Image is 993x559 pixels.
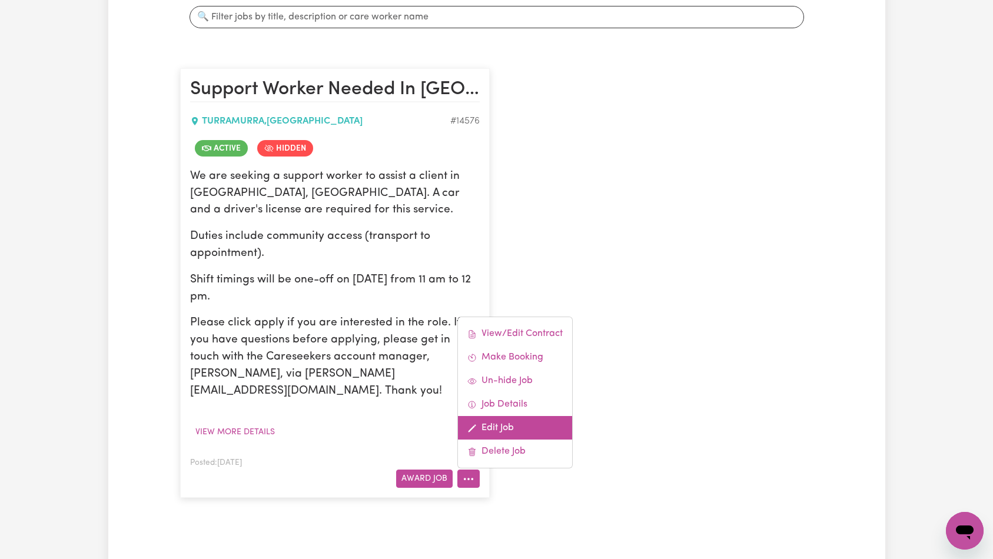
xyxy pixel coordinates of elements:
[458,440,572,463] a: Delete Job
[257,140,313,157] span: Job is hidden
[396,470,453,488] button: Award Job
[190,6,804,28] input: 🔍 Filter jobs by title, description or care worker name
[190,272,480,306] p: Shift timings will be one-off on [DATE] from 11 am to 12 pm.
[458,345,572,369] a: Make Booking
[450,114,480,128] div: Job ID #14576
[457,317,573,468] div: More options
[458,369,572,392] a: Un-hide Job
[190,114,450,128] div: TURRAMURRA , [GEOGRAPHIC_DATA]
[190,423,280,441] button: View more details
[458,322,572,345] a: View/Edit Contract
[195,140,248,157] span: Job is active
[458,392,572,416] a: Job Details
[458,416,572,440] a: Edit Job
[190,459,242,467] span: Posted: [DATE]
[190,315,480,400] p: Please click apply if you are interested in the role. If you have questions before applying, plea...
[457,470,480,488] button: More options
[190,78,480,102] h2: Support Worker Needed In Turramurra, NSW
[946,512,984,550] iframe: Button to launch messaging window
[190,168,480,219] p: We are seeking a support worker to assist a client in [GEOGRAPHIC_DATA], [GEOGRAPHIC_DATA]. A car...
[190,228,480,262] p: Duties include community access (transport to appointment).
